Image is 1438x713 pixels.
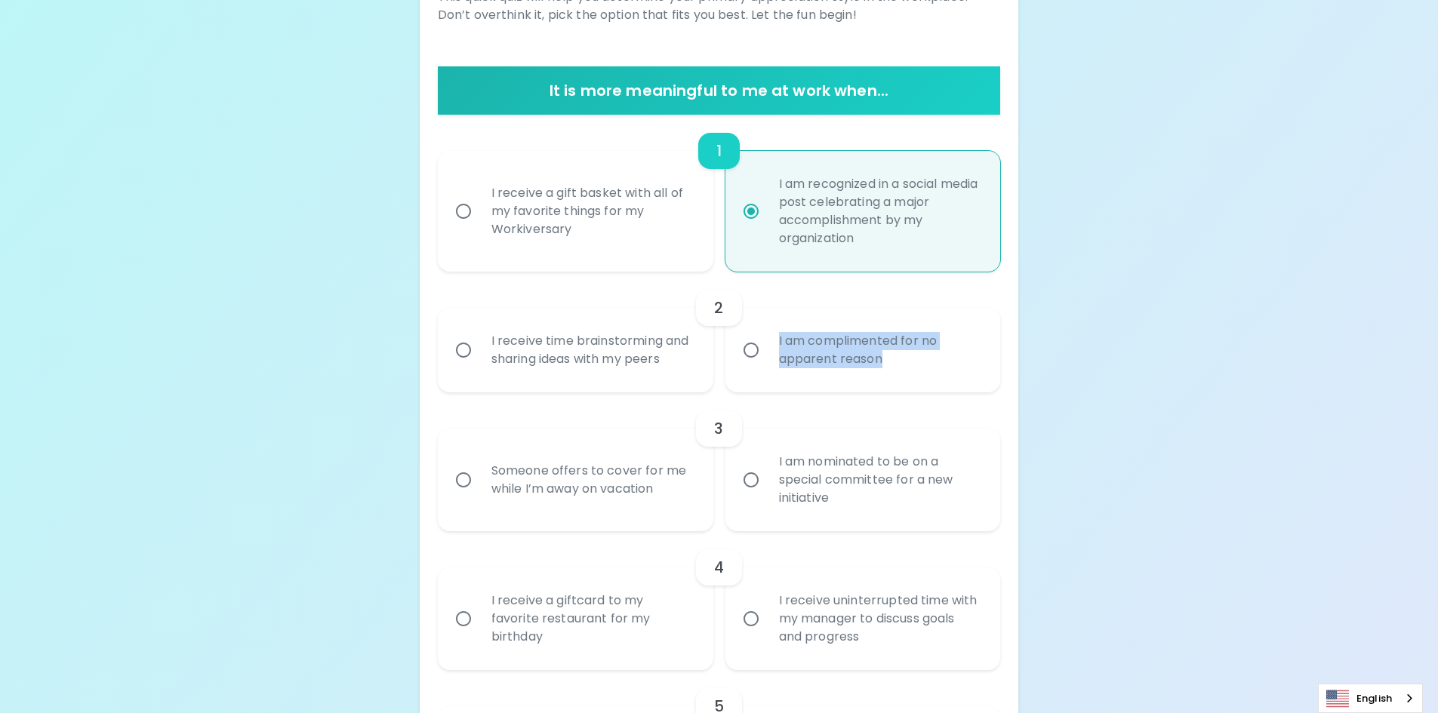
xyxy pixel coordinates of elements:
[479,166,705,257] div: I receive a gift basket with all of my favorite things for my Workiversary
[438,531,1001,670] div: choice-group-check
[767,573,993,664] div: I receive uninterrupted time with my manager to discuss goals and progress
[479,314,705,386] div: I receive time brainstorming and sharing ideas with my peers
[1318,684,1423,713] div: Language
[438,392,1001,531] div: choice-group-check
[479,444,705,516] div: Someone offers to cover for me while I’m away on vacation
[714,555,724,579] h6: 4
[714,416,723,441] h6: 3
[767,157,993,266] div: I am recognized in a social media post celebrating a major accomplishment by my organization
[479,573,705,664] div: I receive a giftcard to my favorite restaurant for my birthday
[714,296,723,320] h6: 2
[1318,684,1423,713] aside: Language selected: English
[716,139,722,163] h6: 1
[444,78,995,103] h6: It is more meaningful to me at work when...
[767,314,993,386] div: I am complimented for no apparent reason
[1319,684,1422,712] a: English
[438,272,1001,392] div: choice-group-check
[438,115,1001,272] div: choice-group-check
[767,435,993,525] div: I am nominated to be on a special committee for a new initiative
